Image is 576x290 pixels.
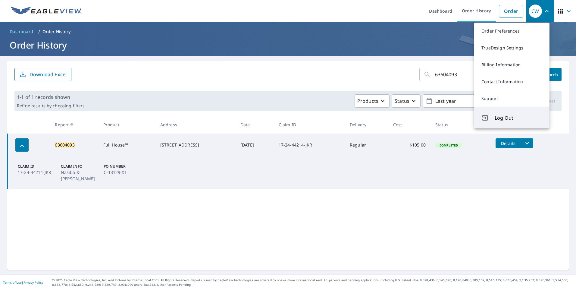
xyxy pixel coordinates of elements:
span: Details [499,140,517,146]
p: Status [395,97,409,105]
p: Last year [433,96,503,106]
button: Log Out [474,107,549,128]
p: | [3,281,43,284]
p: Claim ID [18,164,58,169]
button: detailsBtn-63604093 [496,138,521,148]
a: Contact Information [474,73,549,90]
button: Download Excel [14,68,71,81]
nav: breadcrumb [7,27,569,36]
button: filesDropdownBtn-63604093 [521,138,533,148]
span: Log Out [495,114,542,121]
th: Cost [388,116,430,134]
p: PO Number [104,164,144,169]
th: Product [99,116,155,134]
td: Full House™ [99,134,155,156]
th: Status [430,116,491,134]
span: Dashboard [10,29,33,35]
button: Last year [423,94,513,108]
p: Download Excel [30,71,67,78]
span: Completed [436,143,462,147]
td: $105.00 [388,134,430,156]
p: Nasiba & [PERSON_NAME] [61,169,102,182]
th: Address [155,116,236,134]
p: Products [357,97,378,105]
mark: 63604093 [55,142,74,148]
div: CW [529,5,542,18]
p: 1-1 of 1 records shown [17,93,85,101]
th: Claim ID [274,116,345,134]
img: EV Logo [11,7,82,16]
th: Date [236,116,274,134]
a: Privacy Policy [23,280,43,285]
h1: Order History [7,39,569,51]
p: Refine results by choosing filters [17,103,85,109]
a: Order Preferences [474,23,549,39]
a: Billing Information [474,56,549,73]
a: Support [474,90,549,107]
p: Claim Info [61,164,102,169]
button: Search [540,68,562,81]
div: [STREET_ADDRESS] [160,142,231,148]
button: Products [355,94,390,108]
th: Report # [50,116,98,134]
th: Delivery [345,116,388,134]
a: Dashboard [7,27,36,36]
p: C-13129-XT [104,169,144,175]
a: TrueDesign Settings [474,39,549,56]
td: Regular [345,134,388,156]
td: [DATE] [236,134,274,156]
td: 17-24-44214-JKR [274,134,345,156]
p: © 2025 Eagle View Technologies, Inc. and Pictometry International Corp. All Rights Reserved. Repo... [52,278,573,287]
li: / [38,28,40,35]
span: Search [545,72,557,77]
a: Terms of Use [3,280,22,285]
p: Order History [42,29,71,35]
a: Order [499,5,523,17]
p: 17-24-44214-JKR [18,169,58,175]
button: Status [392,94,421,108]
input: Address, Report #, Claim ID, etc. [435,66,524,83]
